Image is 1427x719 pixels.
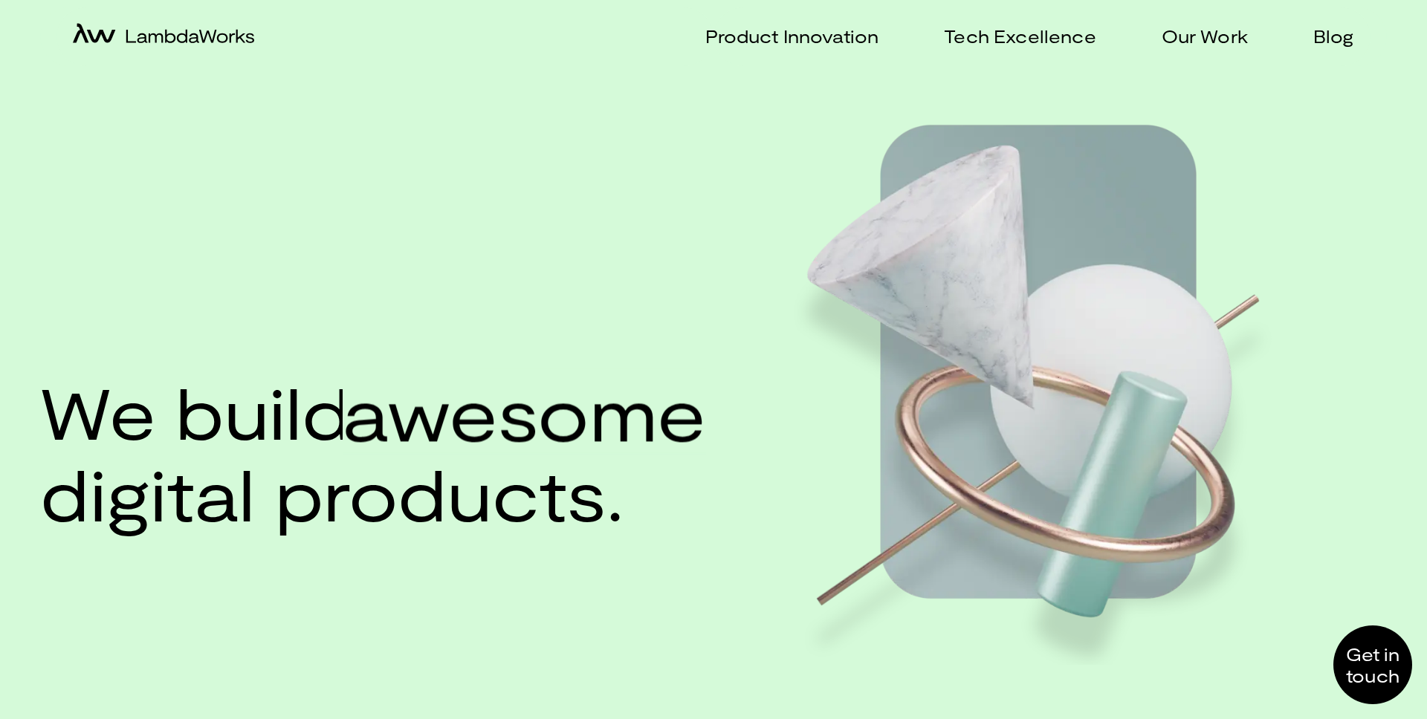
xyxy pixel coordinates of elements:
a: Product Innovation [687,25,878,47]
a: Blog [1295,25,1354,47]
span: awesome [343,369,706,455]
a: Tech Excellence [926,25,1096,47]
a: home-icon [73,23,254,49]
p: Tech Excellence [944,25,1096,47]
p: Our Work [1162,25,1248,47]
p: Blog [1313,25,1354,47]
h1: We build digital products. [40,371,697,533]
img: Hero image web [792,97,1298,665]
p: Product Innovation [705,25,878,47]
a: Our Work [1144,25,1248,47]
